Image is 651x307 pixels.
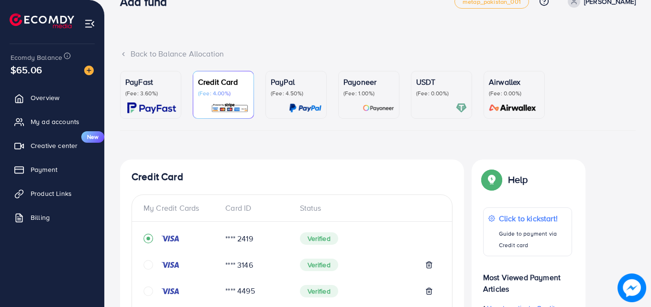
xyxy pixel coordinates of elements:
[618,273,646,302] img: image
[31,165,57,174] span: Payment
[483,171,500,188] img: Popup guide
[11,63,42,77] span: $65.06
[31,141,77,150] span: Creative center
[143,234,153,243] svg: record circle
[132,171,452,183] h4: Credit Card
[125,90,176,97] p: (Fee: 3.60%)
[343,90,394,97] p: (Fee: 1.00%)
[161,261,180,269] img: credit
[363,102,394,114] img: card
[416,76,467,88] p: USDT
[10,13,74,28] img: logo
[31,189,72,198] span: Product Links
[416,90,467,97] p: (Fee: 0.00%)
[489,76,540,88] p: Airwallex
[456,102,467,114] img: card
[127,102,176,114] img: card
[271,90,321,97] p: (Fee: 4.50%)
[198,76,249,88] p: Credit Card
[300,259,338,271] span: Verified
[84,66,94,75] img: image
[143,260,153,270] svg: circle
[81,131,104,143] span: New
[7,112,97,131] a: My ad accounts
[508,174,528,185] p: Help
[489,90,540,97] p: (Fee: 0.00%)
[7,184,97,203] a: Product Links
[198,90,249,97] p: (Fee: 4.00%)
[300,285,338,297] span: Verified
[7,160,97,179] a: Payment
[31,117,79,126] span: My ad accounts
[271,76,321,88] p: PayPal
[143,286,153,296] svg: circle
[120,48,636,59] div: Back to Balance Allocation
[486,102,540,114] img: card
[483,264,572,295] p: Most Viewed Payment Articles
[300,232,338,245] span: Verified
[499,213,567,224] p: Click to kickstart!
[7,136,97,155] a: Creative centerNew
[84,18,95,29] img: menu
[499,228,567,251] p: Guide to payment via Credit card
[211,102,249,114] img: card
[11,53,62,62] span: Ecomdy Balance
[289,102,321,114] img: card
[218,203,292,214] div: Card ID
[7,88,97,107] a: Overview
[161,235,180,242] img: credit
[292,203,441,214] div: Status
[31,93,59,102] span: Overview
[343,76,394,88] p: Payoneer
[161,287,180,295] img: credit
[31,213,50,222] span: Billing
[125,76,176,88] p: PayFast
[7,208,97,227] a: Billing
[143,203,218,214] div: My Credit Cards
